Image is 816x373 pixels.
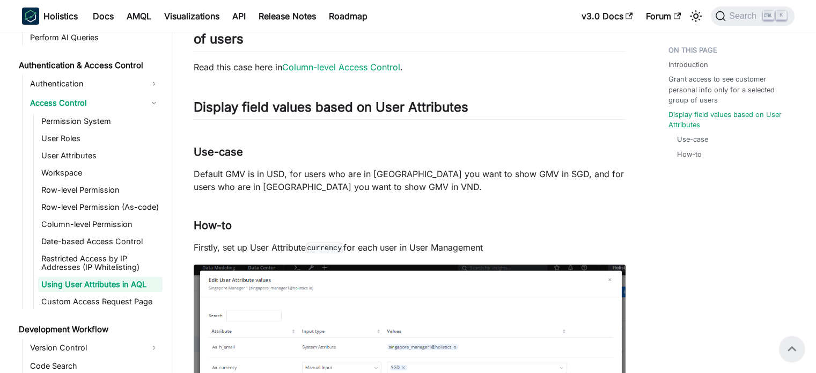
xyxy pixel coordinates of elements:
a: Introduction [668,60,708,70]
a: Visualizations [158,8,226,25]
b: Holistics [43,10,78,23]
a: User Attributes [38,148,163,163]
a: Forum [639,8,687,25]
button: Scroll back to top [779,336,805,362]
a: Release Notes [252,8,322,25]
a: Row-level Permission (As-code) [38,200,163,215]
code: currency [306,243,343,253]
a: Use-case [677,134,708,144]
a: How-to [677,149,702,159]
a: Custom Access Request Page [38,294,163,309]
a: Using User Attributes in AQL [38,277,163,292]
span: Search [726,11,763,21]
p: Firstly, set up User Attribute for each user in User Management [194,241,626,254]
a: Authentication [27,75,163,92]
nav: Docs sidebar [11,32,172,373]
a: Permission System [38,114,163,129]
kbd: K [776,11,786,20]
a: AMQL [120,8,158,25]
a: Access Control [27,94,163,112]
a: API [226,8,252,25]
a: Roadmap [322,8,374,25]
a: Version Control [27,339,163,356]
a: Development Workflow [16,322,163,337]
a: Column-level Permission [38,217,163,232]
a: Restricted Access by IP Addresses (IP Whitelisting) [38,251,163,275]
a: HolisticsHolistics [22,8,78,25]
button: Switch between dark and light mode (currently light mode) [687,8,704,25]
a: Authentication & Access Control [16,58,163,73]
p: Default GMV is in USD, for users who are in [GEOGRAPHIC_DATA] you want to show GMV in SGD, and fo... [194,167,626,193]
a: Column-level Access Control [282,62,400,72]
h3: How-to [194,219,626,232]
h2: Display field values based on User Attributes [194,99,626,120]
a: Grant access to see customer personal info only for a selected group of users [668,74,788,105]
button: Search (Ctrl+K) [711,6,794,26]
h3: Use-case [194,145,626,159]
h2: Grant access to see customer personal info only for a selected group of users [194,15,626,52]
a: Row-level Permission [38,182,163,198]
a: Display field values based on User Attributes [668,109,788,130]
a: Date-based Access Control [38,234,163,249]
a: Docs [86,8,120,25]
a: v3.0 Docs [575,8,639,25]
a: Workspace [38,165,163,180]
a: User Roles [38,131,163,146]
p: Read this case here in . [194,61,626,74]
a: Perform AI Queries [27,30,163,45]
img: Holistics [22,8,39,25]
